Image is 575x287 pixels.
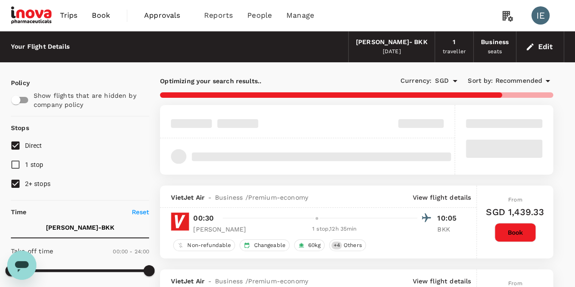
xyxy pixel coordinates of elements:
div: [DATE] [383,47,401,56]
div: seats [488,47,502,56]
p: Time [11,207,27,217]
div: Business [481,37,509,47]
strong: Stops [11,124,29,131]
div: 1 stop , 12h 35min [251,225,417,234]
span: - [205,193,215,202]
span: - [205,277,215,286]
span: Trips [60,10,78,21]
p: Reset [132,207,150,217]
span: Sort by : [468,76,493,86]
span: Premium-economy [248,193,308,202]
div: traveller [442,47,465,56]
span: 00:00 - 24:00 [113,248,149,255]
span: Direct [25,142,42,149]
span: Manage [286,10,314,21]
p: View flight details [412,193,471,202]
div: IE [531,6,550,25]
button: Open [449,75,461,87]
span: Non-refundable [184,242,235,249]
span: Reports [204,10,233,21]
span: VietJet Air [171,193,205,202]
p: 10:05 [437,213,460,224]
p: BKK [437,225,460,234]
p: 00:30 [193,213,214,224]
span: People [247,10,272,21]
iframe: Button to launch messaging window [7,251,36,280]
div: Changeable [240,239,290,251]
span: Book [92,10,110,21]
span: From [508,196,522,203]
div: Your Flight Details [11,42,70,52]
img: iNova Pharmaceuticals [11,5,53,25]
p: [PERSON_NAME] [193,225,246,234]
img: VJ [171,212,189,231]
span: Approvals [144,10,190,21]
span: VietJet Air [171,277,205,286]
p: Show flights that are hidden by company policy [34,91,143,109]
p: Policy [11,78,19,87]
p: [PERSON_NAME] - BKK [46,223,115,232]
h6: SGD 1,439.33 [486,205,544,219]
span: 2+ stops [25,180,50,187]
span: Business / [215,193,248,202]
div: 1 [453,37,455,47]
span: Recommended [495,76,542,86]
span: Business / [215,277,248,286]
div: [PERSON_NAME] - BKK [356,37,428,47]
span: 1 stop [25,161,44,168]
span: 60kg [305,242,325,249]
span: Changeable [250,242,289,249]
span: From [508,280,522,287]
p: View flight details [412,277,471,286]
p: Optimizing your search results.. [160,76,356,86]
div: 60kg [294,239,325,251]
button: Book [495,223,536,242]
p: Take off time [11,247,53,256]
span: Others [340,242,365,249]
button: Edit [524,40,556,54]
div: Non-refundable [173,239,235,251]
span: Premium-economy [248,277,308,286]
div: +4Others [329,239,365,251]
span: + 4 [331,242,341,249]
span: Currency : [400,76,431,86]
